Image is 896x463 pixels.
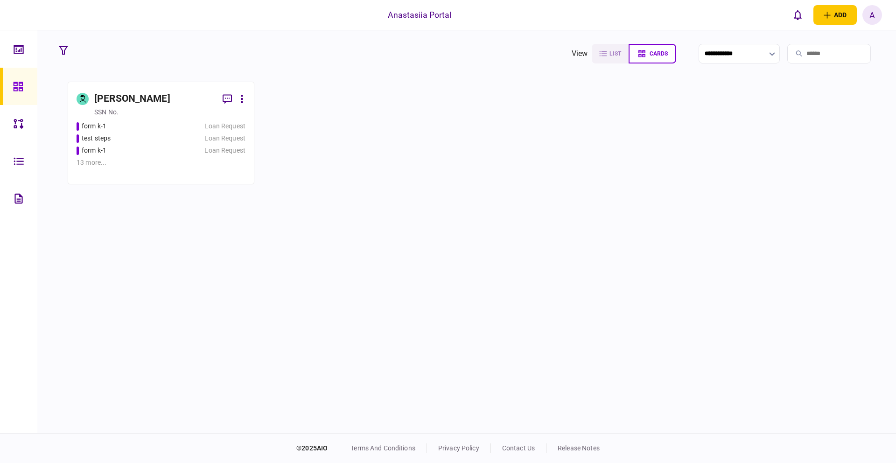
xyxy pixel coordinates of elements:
div: form k-1 [82,121,106,131]
button: list [592,44,629,63]
div: Anastasiia Portal [388,9,451,21]
div: Loan Request [204,121,245,131]
div: form k-1 [82,146,106,155]
button: A [862,5,882,25]
div: © 2025 AIO [296,443,339,453]
span: cards [650,50,668,57]
a: contact us [502,444,535,452]
a: privacy policy [438,444,479,452]
div: view [572,48,588,59]
a: release notes [558,444,600,452]
span: list [609,50,621,57]
a: [PERSON_NAME]SSN no.form k-1Loan Requesttest stepsLoan Requestform k-1Loan Request13 more... [68,82,254,184]
div: [PERSON_NAME] [94,91,170,106]
button: cards [629,44,676,63]
a: terms and conditions [350,444,415,452]
div: 13 more ... [77,158,245,168]
div: SSN no. [94,107,119,117]
div: Loan Request [204,133,245,143]
div: test steps [82,133,111,143]
button: open notifications list [788,5,808,25]
button: open adding identity options [813,5,857,25]
div: Loan Request [204,146,245,155]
